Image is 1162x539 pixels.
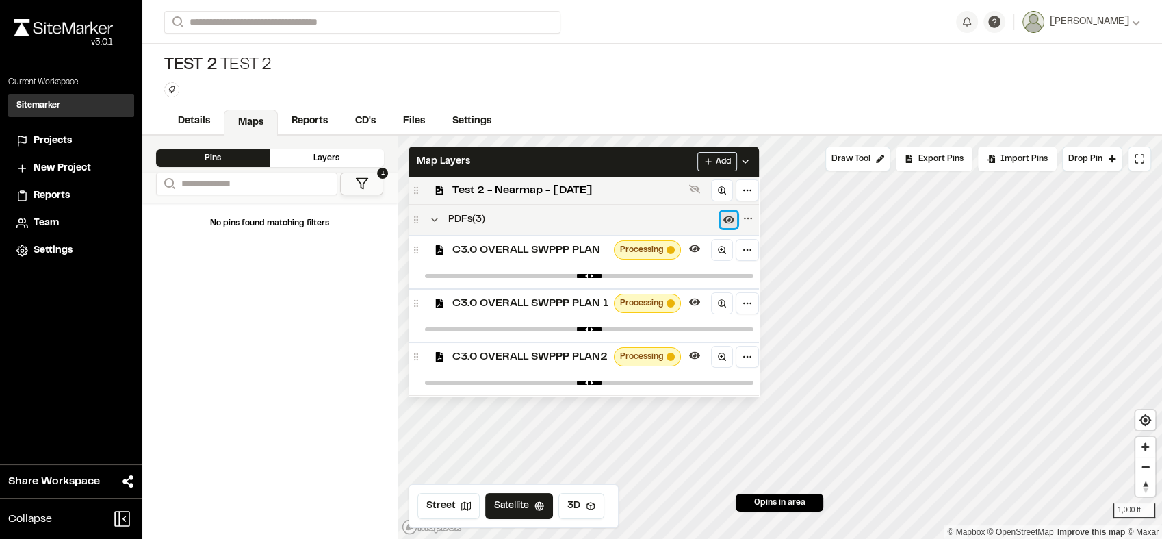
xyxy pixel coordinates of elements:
span: Test 2 [164,55,218,77]
span: Drop Pin [1068,153,1102,165]
div: No pins available to export [896,147,972,171]
button: Zoom out [1135,457,1155,477]
button: Draw Tool [825,147,890,171]
div: Pins [156,149,270,167]
a: Zoom to layer [711,239,733,261]
span: Processing [620,351,664,363]
button: Search [156,173,181,195]
img: rebrand.png [14,19,113,36]
a: Mapbox logo [402,519,462,535]
div: Map layer tileset processing [614,347,681,366]
div: 1,000 ft [1113,503,1155,518]
h3: Sitemarker [16,99,60,112]
span: Map layer tileset processing [667,353,675,361]
a: CD's [341,108,389,134]
a: Zoom to layer [711,179,733,201]
img: User [1022,11,1044,33]
a: Team [16,216,126,231]
span: Map Layers [417,154,470,169]
button: Add [697,152,737,171]
span: New Project [34,161,91,176]
span: Team [34,216,59,231]
span: Map layer tileset processing [667,246,675,254]
span: Import Pins [1000,153,1048,165]
button: 3D [558,493,604,519]
button: Drop Pin [1062,147,1122,171]
button: Show layer [686,181,703,197]
span: No pins found matching filters [210,220,329,227]
span: Export Pins [918,153,964,165]
a: New Project [16,161,126,176]
button: Hide layer [686,294,703,310]
a: Mapbox [947,527,985,537]
a: Maps [224,110,278,136]
button: Reset bearing to north [1135,477,1155,497]
span: Processing [620,244,664,256]
button: [PERSON_NAME] [1022,11,1140,33]
span: Map layer tileset processing [667,299,675,308]
span: 1 [377,168,388,179]
button: Edit Tags [164,82,179,97]
span: Add [716,155,731,168]
span: C3.0 OVERALL SWPPP PLAN [452,242,608,258]
p: Current Workspace [8,76,134,88]
button: Street [417,493,480,519]
a: Settings [439,108,505,134]
a: Reports [16,188,126,203]
div: Oh geez...please don't... [14,36,113,49]
a: Details [164,108,224,134]
a: Files [389,108,439,134]
canvas: Map [398,136,1162,539]
span: C3.0 OVERALL SWPPP PLAN 1 [452,295,608,312]
span: Reports [34,188,70,203]
div: Test 2 [164,55,272,77]
span: Reset bearing to north [1135,477,1155,497]
button: 1 [340,173,383,195]
div: Import Pins into your project [978,147,1057,171]
button: Hide layer [686,240,703,257]
a: Reports [278,108,341,134]
a: Zoom to layer [711,346,733,368]
span: Test 2 - Nearmap - [DATE] [452,182,684,199]
span: Share Workspace [8,473,100,490]
span: [PERSON_NAME] [1050,14,1129,29]
span: Projects [34,134,72,149]
span: Settings [34,243,73,258]
span: PDFs ( 3 ) [448,212,485,227]
a: Settings [16,243,126,258]
div: Map layer tileset processing [614,240,681,260]
a: Projects [16,134,126,149]
button: Zoom in [1135,437,1155,457]
span: C3.0 OVERALL SWPPP PLAN2 [452,349,608,365]
a: Map feedback [1057,527,1125,537]
span: 0 pins in area [754,497,805,509]
span: Draw Tool [831,153,870,165]
button: Search [164,11,189,34]
a: Maxar [1127,527,1159,537]
button: Hide layer [686,347,703,364]
div: Layers [270,149,383,167]
a: OpenStreetMap [987,527,1054,537]
button: Find my location [1135,410,1155,430]
a: Zoom to layer [711,292,733,314]
button: Satellite [485,493,553,519]
span: Processing [620,297,664,310]
div: Map layer tileset processing [614,294,681,313]
span: Collapse [8,511,52,527]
